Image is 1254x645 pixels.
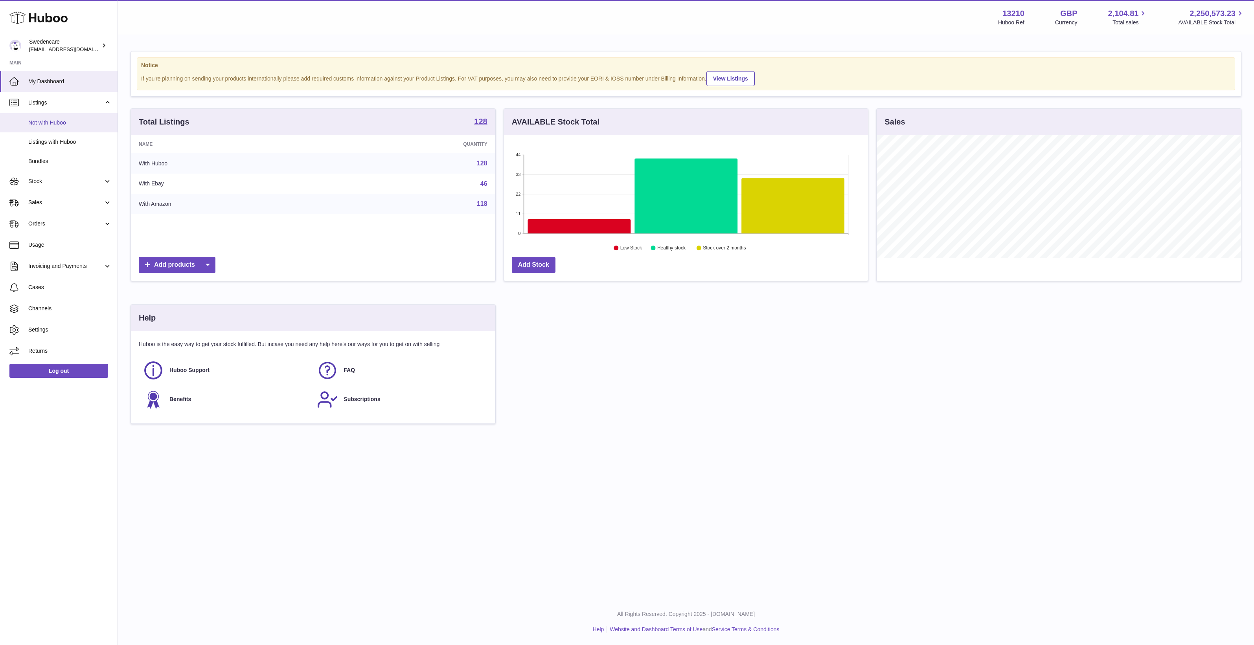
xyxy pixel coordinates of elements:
[1060,8,1077,19] strong: GBP
[512,257,555,273] a: Add Stock
[516,152,520,157] text: 44
[610,626,702,632] a: Website and Dashboard Terms of Use
[139,117,189,127] h3: Total Listings
[131,174,330,194] td: With Ebay
[124,610,1248,618] p: All Rights Reserved. Copyright 2025 - [DOMAIN_NAME]
[480,180,487,187] a: 46
[28,284,112,291] span: Cases
[516,192,520,196] text: 22
[131,135,330,153] th: Name
[1108,8,1148,26] a: 2,104.81 Total sales
[28,241,112,249] span: Usage
[29,46,116,52] span: [EMAIL_ADDRESS][DOMAIN_NAME]
[474,117,487,125] strong: 128
[1178,8,1245,26] a: 2,250,573.23 AVAILABLE Stock Total
[1178,19,1245,26] span: AVAILABLE Stock Total
[139,341,487,348] p: Huboo is the easy way to get your stock fulfilled. But incase you need any help here's our ways f...
[28,99,103,106] span: Listings
[169,366,210,374] span: Huboo Support
[512,117,599,127] h3: AVAILABLE Stock Total
[28,119,112,126] span: Not with Huboo
[28,326,112,333] span: Settings
[28,78,112,85] span: My Dashboard
[28,199,103,206] span: Sales
[593,626,604,632] a: Help
[131,194,330,214] td: With Amazon
[28,347,112,355] span: Returns
[657,246,686,251] text: Healthy stock
[28,220,103,227] span: Orders
[344,366,355,374] span: FAQ
[317,389,483,410] a: Subscriptions
[29,38,100,53] div: Swedencare
[998,19,1024,26] div: Huboo Ref
[28,305,112,312] span: Channels
[518,231,520,236] text: 0
[620,246,642,251] text: Low Stock
[28,138,112,146] span: Listings with Huboo
[139,313,156,323] h3: Help
[516,211,520,216] text: 11
[169,396,191,403] span: Benefits
[28,262,103,270] span: Invoicing and Payments
[884,117,905,127] h3: Sales
[317,360,483,381] a: FAQ
[143,389,309,410] a: Benefits
[706,71,755,86] a: View Listings
[1055,19,1077,26] div: Currency
[141,62,1231,69] strong: Notice
[1108,8,1139,19] span: 2,104.81
[477,160,487,167] a: 128
[141,70,1231,86] div: If you're planning on sending your products internationally please add required customs informati...
[516,172,520,177] text: 33
[1190,8,1236,19] span: 2,250,573.23
[9,40,21,51] img: internalAdmin-13210@internal.huboo.com
[344,396,380,403] span: Subscriptions
[9,364,108,378] a: Log out
[477,200,487,207] a: 118
[143,360,309,381] a: Huboo Support
[330,135,495,153] th: Quantity
[131,153,330,174] td: With Huboo
[1002,8,1024,19] strong: 13210
[607,626,779,633] li: and
[28,178,103,185] span: Stock
[474,117,487,127] a: 128
[703,246,746,251] text: Stock over 2 months
[1112,19,1147,26] span: Total sales
[139,257,215,273] a: Add products
[712,626,780,632] a: Service Terms & Conditions
[28,158,112,165] span: Bundles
